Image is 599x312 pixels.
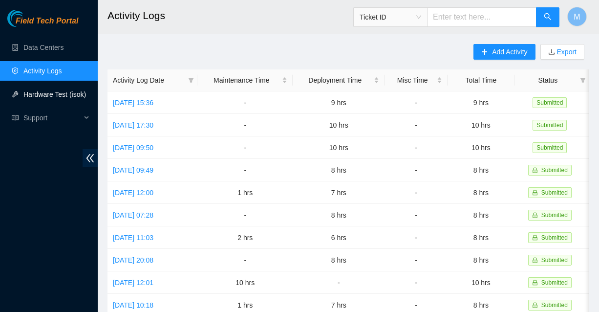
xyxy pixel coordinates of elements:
[113,144,153,152] a: [DATE] 09:50
[548,48,555,56] span: download
[293,181,385,204] td: 7 hrs
[448,136,514,159] td: 10 hrs
[541,212,568,219] span: Submitted
[113,256,153,264] a: [DATE] 20:08
[385,204,448,226] td: -
[532,280,538,286] span: lock
[197,226,293,249] td: 2 hrs
[540,44,584,60] button: downloadExport
[385,181,448,204] td: -
[197,204,293,226] td: -
[197,114,293,136] td: -
[385,249,448,271] td: -
[532,302,538,308] span: lock
[532,257,538,263] span: lock
[113,301,153,309] a: [DATE] 10:18
[197,181,293,204] td: 1 hrs
[113,234,153,242] a: [DATE] 11:03
[188,77,194,83] span: filter
[541,257,568,264] span: Submitted
[448,91,514,114] td: 9 hrs
[23,44,64,51] a: Data Centers
[197,249,293,271] td: -
[186,73,196,88] span: filter
[7,18,78,30] a: Akamai TechnologiesField Tech Portal
[83,149,98,167] span: double-left
[197,91,293,114] td: -
[448,181,514,204] td: 8 hrs
[492,46,527,57] span: Add Activity
[385,271,448,294] td: -
[293,204,385,226] td: 8 hrs
[293,271,385,294] td: -
[536,7,559,27] button: search
[23,90,86,98] a: Hardware Test (isok)
[481,48,488,56] span: plus
[520,75,576,86] span: Status
[541,189,568,196] span: Submitted
[448,249,514,271] td: 8 hrs
[385,159,448,181] td: -
[580,77,586,83] span: filter
[448,159,514,181] td: 8 hrs
[23,108,81,128] span: Support
[541,279,568,286] span: Submitted
[533,120,567,131] span: Submitted
[197,159,293,181] td: -
[385,226,448,249] td: -
[427,7,536,27] input: Enter text here...
[541,302,568,309] span: Submitted
[541,167,568,174] span: Submitted
[197,271,293,294] td: 10 hrs
[473,44,535,60] button: plusAdd Activity
[574,11,580,23] span: M
[293,136,385,159] td: 10 hrs
[12,114,19,121] span: read
[113,99,153,107] a: [DATE] 15:36
[555,48,577,56] a: Export
[448,271,514,294] td: 10 hrs
[113,75,184,86] span: Activity Log Date
[293,91,385,114] td: 9 hrs
[544,13,552,22] span: search
[532,167,538,173] span: lock
[533,142,567,153] span: Submitted
[532,190,538,196] span: lock
[197,136,293,159] td: -
[293,249,385,271] td: 8 hrs
[385,91,448,114] td: -
[113,211,153,219] a: [DATE] 07:28
[578,73,588,88] span: filter
[448,226,514,249] td: 8 hrs
[293,114,385,136] td: 10 hrs
[385,136,448,159] td: -
[533,97,567,108] span: Submitted
[448,69,514,91] th: Total Time
[532,212,538,218] span: lock
[293,159,385,181] td: 8 hrs
[113,121,153,129] a: [DATE] 17:30
[448,114,514,136] td: 10 hrs
[567,7,587,26] button: M
[16,17,78,26] span: Field Tech Portal
[532,235,538,241] span: lock
[293,226,385,249] td: 6 hrs
[541,234,568,241] span: Submitted
[113,166,153,174] a: [DATE] 09:49
[360,10,421,24] span: Ticket ID
[385,114,448,136] td: -
[23,67,62,75] a: Activity Logs
[7,10,49,27] img: Akamai Technologies
[113,279,153,287] a: [DATE] 12:01
[113,189,153,197] a: [DATE] 12:00
[448,204,514,226] td: 8 hrs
